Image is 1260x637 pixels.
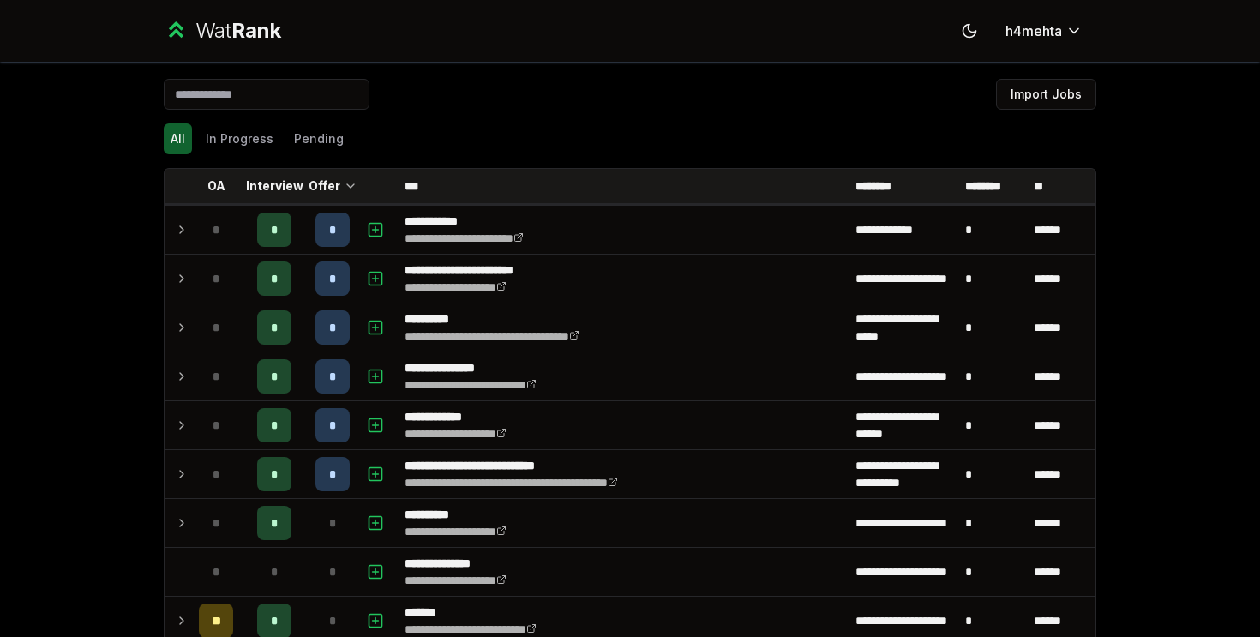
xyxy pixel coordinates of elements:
button: Pending [287,123,351,154]
span: Rank [231,18,281,43]
button: h4mehta [992,15,1096,46]
span: h4mehta [1005,21,1062,41]
div: Wat [195,17,281,45]
button: Import Jobs [996,79,1096,110]
p: OA [207,177,225,195]
a: WatRank [164,17,281,45]
p: Interview [246,177,303,195]
button: In Progress [199,123,280,154]
p: Offer [309,177,340,195]
button: All [164,123,192,154]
